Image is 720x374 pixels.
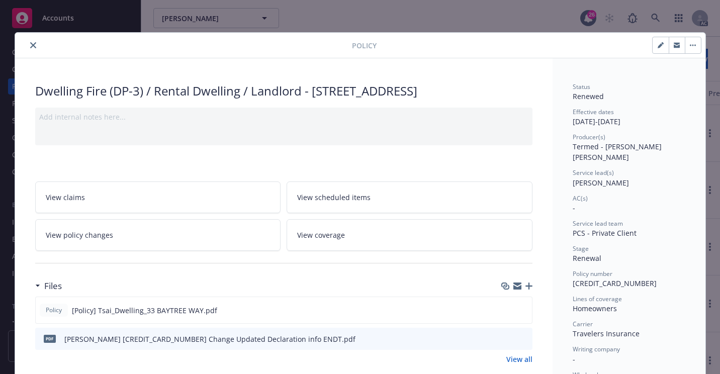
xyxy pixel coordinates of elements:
[44,279,62,293] h3: Files
[35,82,532,100] div: Dwelling Fire (DP-3) / Rental Dwelling / Landlord - [STREET_ADDRESS]
[573,108,614,116] span: Effective dates
[573,253,601,263] span: Renewal
[39,112,528,122] div: Add internal notes here...
[573,244,589,253] span: Stage
[573,320,593,328] span: Carrier
[297,230,345,240] span: View coverage
[573,303,685,314] div: Homeowners
[46,192,85,203] span: View claims
[573,295,622,303] span: Lines of coverage
[573,178,629,188] span: [PERSON_NAME]
[573,228,637,238] span: PCS - Private Client
[573,108,685,127] div: [DATE] - [DATE]
[519,334,528,344] button: preview file
[573,269,612,278] span: Policy number
[287,181,532,213] a: View scheduled items
[573,354,575,364] span: -
[297,192,371,203] span: View scheduled items
[573,133,605,141] span: Producer(s)
[573,194,588,203] span: AC(s)
[72,305,217,316] span: [Policy] Tsai_Dwelling_33 BAYTREE WAY.pdf
[506,354,532,364] a: View all
[573,82,590,91] span: Status
[519,305,528,316] button: preview file
[287,219,532,251] a: View coverage
[27,39,39,51] button: close
[503,334,511,344] button: download file
[352,40,377,51] span: Policy
[573,91,604,101] span: Renewed
[35,219,281,251] a: View policy changes
[44,306,64,315] span: Policy
[503,305,511,316] button: download file
[573,329,640,338] span: Travelers Insurance
[35,279,62,293] div: Files
[44,335,56,342] span: pdf
[64,334,355,344] div: [PERSON_NAME] [CREDIT_CARD_NUMBER] Change Updated Declaration info ENDT.pdf
[573,203,575,213] span: -
[35,181,281,213] a: View claims
[46,230,113,240] span: View policy changes
[573,168,614,177] span: Service lead(s)
[573,278,657,288] span: [CREDIT_CARD_NUMBER]
[573,345,620,353] span: Writing company
[573,142,664,162] span: Termed - [PERSON_NAME] [PERSON_NAME]
[573,219,623,228] span: Service lead team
